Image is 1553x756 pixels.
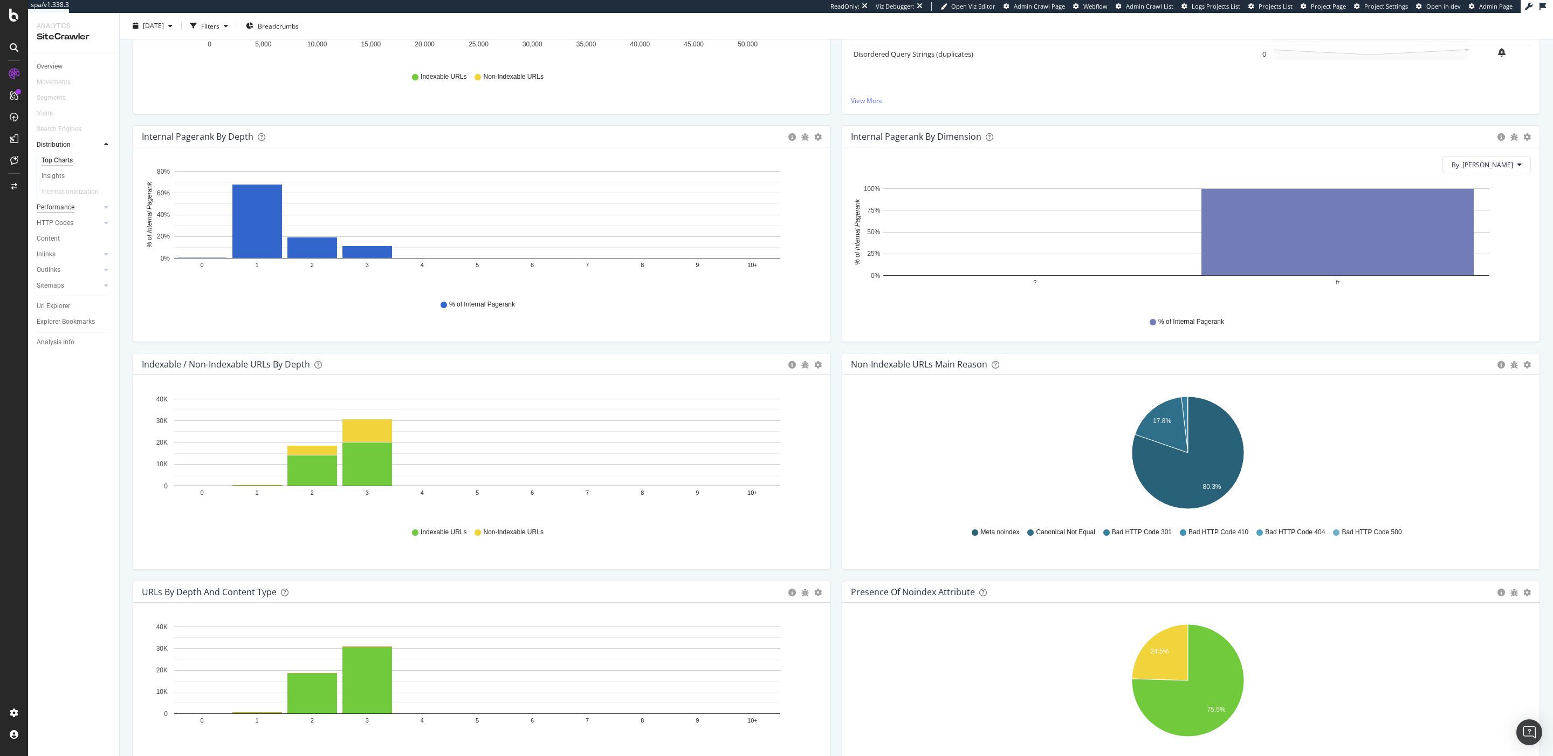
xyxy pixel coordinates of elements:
[1083,2,1108,10] span: Webflow
[738,40,758,48] text: 50,000
[37,233,112,244] a: Content
[37,61,112,72] a: Overview
[940,2,995,11] a: Open Viz Editor
[256,718,259,724] text: 1
[876,2,915,11] div: Viz Debugger:
[142,165,815,290] div: A chart.
[854,199,861,265] text: % of Internal Pagerank
[311,718,314,724] text: 2
[1523,589,1531,596] div: gear
[586,262,589,269] text: 7
[415,40,435,48] text: 20,000
[814,133,822,141] div: gear
[1498,48,1506,57] div: bell-plus
[830,2,860,11] div: ReadOnly:
[531,718,534,724] text: 6
[142,587,277,597] div: URLs by Depth and Content Type
[788,361,796,369] div: circle-info
[586,718,589,724] text: 7
[37,92,77,104] a: Segments
[980,528,1019,537] span: Meta noindex
[1442,156,1531,173] button: By: [PERSON_NAME]
[42,186,109,197] a: Internationalization
[258,21,299,30] span: Breadcrumbs
[1181,2,1240,11] a: Logs Projects List
[1248,2,1293,11] a: Projects List
[157,233,170,241] text: 20%
[37,264,101,276] a: Outlinks
[449,300,515,309] span: % of Internal Pagerank
[42,171,112,182] a: Insights
[696,262,699,269] text: 9
[641,718,644,724] text: 8
[1523,361,1531,369] div: gear
[200,262,203,269] text: 0
[201,21,219,30] div: Filters
[37,217,73,229] div: HTTP Codes
[1497,361,1505,369] div: circle-info
[366,490,369,496] text: 3
[851,392,1524,517] svg: A chart.
[307,40,327,48] text: 10,000
[37,233,60,244] div: Content
[1497,133,1505,141] div: circle-info
[42,186,99,197] div: Internationalization
[37,202,101,213] a: Performance
[1036,528,1095,537] span: Canonical Not Equal
[421,528,466,537] span: Indexable URLs
[37,139,101,151] a: Distribution
[814,589,822,596] div: gear
[37,77,71,88] div: Movements
[143,21,164,30] span: 2025 Oct. 2nd
[37,92,66,104] div: Segments
[146,181,153,248] text: % of Internal Pagerank
[1073,2,1108,11] a: Webflow
[1342,528,1401,537] span: Bad HTTP Code 500
[156,623,168,631] text: 40K
[142,392,815,517] svg: A chart.
[37,301,70,312] div: Url Explorer
[747,262,758,269] text: 10+
[864,185,881,193] text: 100%
[851,620,1524,745] svg: A chart.
[1265,528,1325,537] span: Bad HTTP Code 404
[801,133,809,141] div: bug
[851,96,1531,105] a: View More
[483,72,543,81] span: Non-Indexable URLs
[142,620,815,745] svg: A chart.
[867,207,880,214] text: 75%
[747,490,758,496] text: 10+
[242,17,303,35] button: Breadcrumbs
[421,718,424,724] text: 4
[1153,417,1171,425] text: 17.8%
[37,249,56,260] div: Inlinks
[1416,2,1461,11] a: Open in dev
[788,133,796,141] div: circle-info
[523,40,542,48] text: 30,000
[37,280,101,291] a: Sitemaps
[256,262,259,269] text: 1
[854,49,973,59] a: Disordered Query Strings (duplicates)
[37,301,112,312] a: Url Explorer
[157,168,170,175] text: 80%
[1510,361,1518,369] div: bug
[157,211,170,219] text: 40%
[641,262,644,269] text: 8
[37,316,95,328] div: Explorer Bookmarks
[37,31,111,43] div: SiteCrawler
[164,482,168,490] text: 0
[37,337,112,348] a: Analysis Info
[128,17,177,35] button: [DATE]
[1364,2,1408,10] span: Project Settings
[476,262,479,269] text: 5
[37,108,64,119] a: Visits
[576,40,596,48] text: 35,000
[156,439,168,446] text: 20K
[814,361,822,369] div: gear
[421,262,424,269] text: 4
[483,528,543,537] span: Non-Indexable URLs
[1004,2,1065,11] a: Admin Crawl Page
[157,189,170,197] text: 60%
[1301,2,1346,11] a: Project Page
[851,131,981,142] div: Internal Pagerank By Dimension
